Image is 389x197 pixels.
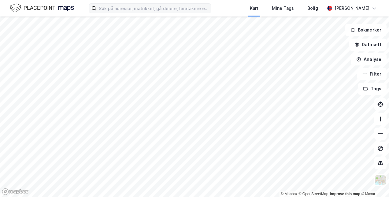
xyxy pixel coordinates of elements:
[299,192,328,196] a: OpenStreetMap
[96,4,211,13] input: Søk på adresse, matrikkel, gårdeiere, leietakere eller personer
[358,168,389,197] div: Kontrollprogram for chat
[250,5,258,12] div: Kart
[358,83,387,95] button: Tags
[307,5,318,12] div: Bolig
[330,192,360,196] a: Improve this map
[357,68,387,80] button: Filter
[272,5,294,12] div: Mine Tags
[2,188,29,195] a: Mapbox homepage
[349,39,387,51] button: Datasett
[351,53,387,65] button: Analyse
[335,5,369,12] div: [PERSON_NAME]
[345,24,387,36] button: Bokmerker
[10,3,74,13] img: logo.f888ab2527a4732fd821a326f86c7f29.svg
[358,168,389,197] iframe: Chat Widget
[281,192,298,196] a: Mapbox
